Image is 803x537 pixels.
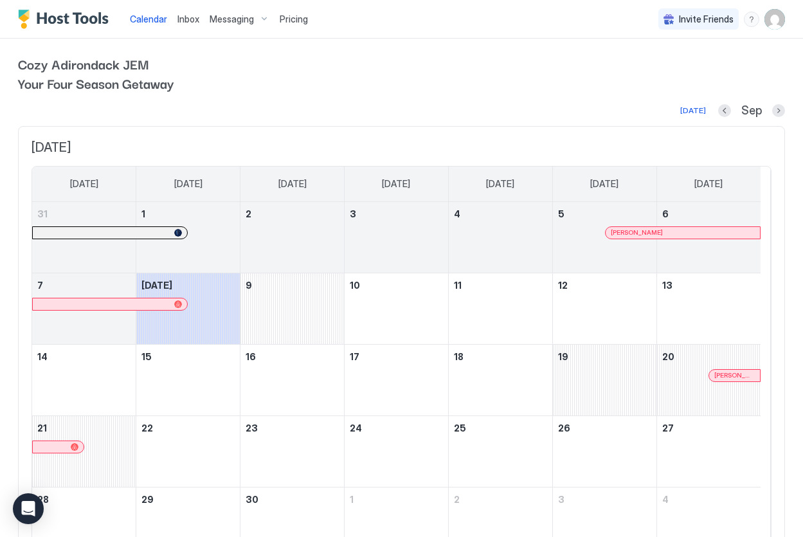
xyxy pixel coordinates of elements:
td: September 13, 2025 [656,273,761,344]
td: September 27, 2025 [656,415,761,487]
td: September 25, 2025 [448,415,552,487]
span: 29 [141,494,154,505]
a: Friday [577,167,631,201]
a: Monday [161,167,215,201]
a: September 3, 2025 [345,202,448,226]
a: September 2, 2025 [240,202,344,226]
td: September 9, 2025 [240,273,345,344]
td: September 20, 2025 [656,344,761,415]
a: September 10, 2025 [345,273,448,297]
div: User profile [764,9,785,30]
a: September 14, 2025 [32,345,136,369]
span: 17 [350,351,359,362]
span: 14 [37,351,48,362]
span: [DATE] [141,280,172,291]
td: September 3, 2025 [345,202,449,273]
a: September 4, 2025 [449,202,552,226]
span: 30 [246,494,258,505]
td: September 15, 2025 [136,344,240,415]
a: Wednesday [369,167,423,201]
a: Saturday [681,167,735,201]
a: September 6, 2025 [657,202,761,226]
a: September 24, 2025 [345,416,448,440]
a: September 27, 2025 [657,416,761,440]
span: 11 [454,280,462,291]
td: September 7, 2025 [32,273,136,344]
span: [DATE] [278,178,307,190]
span: 31 [37,208,48,219]
td: September 2, 2025 [240,202,345,273]
td: September 17, 2025 [345,344,449,415]
span: 4 [662,494,669,505]
td: September 16, 2025 [240,344,345,415]
span: [PERSON_NAME] [611,228,663,237]
td: September 8, 2025 [136,273,240,344]
a: September 22, 2025 [136,416,240,440]
td: September 10, 2025 [345,273,449,344]
span: 5 [558,208,564,219]
a: October 1, 2025 [345,487,448,511]
span: 15 [141,351,152,362]
a: August 31, 2025 [32,202,136,226]
span: 24 [350,423,362,433]
a: September 13, 2025 [657,273,761,297]
button: Previous month [718,104,731,117]
a: September 15, 2025 [136,345,240,369]
td: September 4, 2025 [448,202,552,273]
a: Host Tools Logo [18,10,114,29]
span: [PERSON_NAME] [714,371,755,379]
a: September 25, 2025 [449,416,552,440]
span: 2 [454,494,460,505]
div: [DATE] [680,105,706,116]
td: September 18, 2025 [448,344,552,415]
td: September 19, 2025 [552,344,656,415]
a: September 23, 2025 [240,416,344,440]
a: September 17, 2025 [345,345,448,369]
a: Thursday [473,167,527,201]
td: September 26, 2025 [552,415,656,487]
span: [DATE] [174,178,203,190]
span: 25 [454,423,466,433]
a: September 1, 2025 [136,202,240,226]
span: 2 [246,208,251,219]
td: September 11, 2025 [448,273,552,344]
a: September 5, 2025 [553,202,656,226]
a: September 20, 2025 [657,345,761,369]
span: 21 [37,423,47,433]
a: Calendar [130,12,167,26]
span: [DATE] [694,178,723,190]
span: [DATE] [486,178,514,190]
span: 26 [558,423,570,433]
td: September 12, 2025 [552,273,656,344]
button: Next month [772,104,785,117]
span: Inbox [177,14,199,24]
a: September 8, 2025 [136,273,240,297]
span: 27 [662,423,674,433]
span: 1 [350,494,354,505]
span: [DATE] [590,178,618,190]
span: 9 [246,280,252,291]
a: September 19, 2025 [553,345,656,369]
span: Invite Friends [679,14,734,25]
span: Messaging [210,14,254,25]
a: Sunday [57,167,111,201]
span: 20 [662,351,674,362]
span: [DATE] [382,178,410,190]
span: 7 [37,280,43,291]
td: September 21, 2025 [32,415,136,487]
span: 22 [141,423,153,433]
a: September 28, 2025 [32,487,136,511]
a: October 4, 2025 [657,487,761,511]
span: 18 [454,351,464,362]
a: September 7, 2025 [32,273,136,297]
a: September 11, 2025 [449,273,552,297]
span: 13 [662,280,672,291]
span: Calendar [130,14,167,24]
span: 4 [454,208,460,219]
span: [DATE] [70,178,98,190]
a: September 9, 2025 [240,273,344,297]
span: Cozy Adirondack JEM Your Four Season Getaway [18,54,785,93]
td: September 23, 2025 [240,415,345,487]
